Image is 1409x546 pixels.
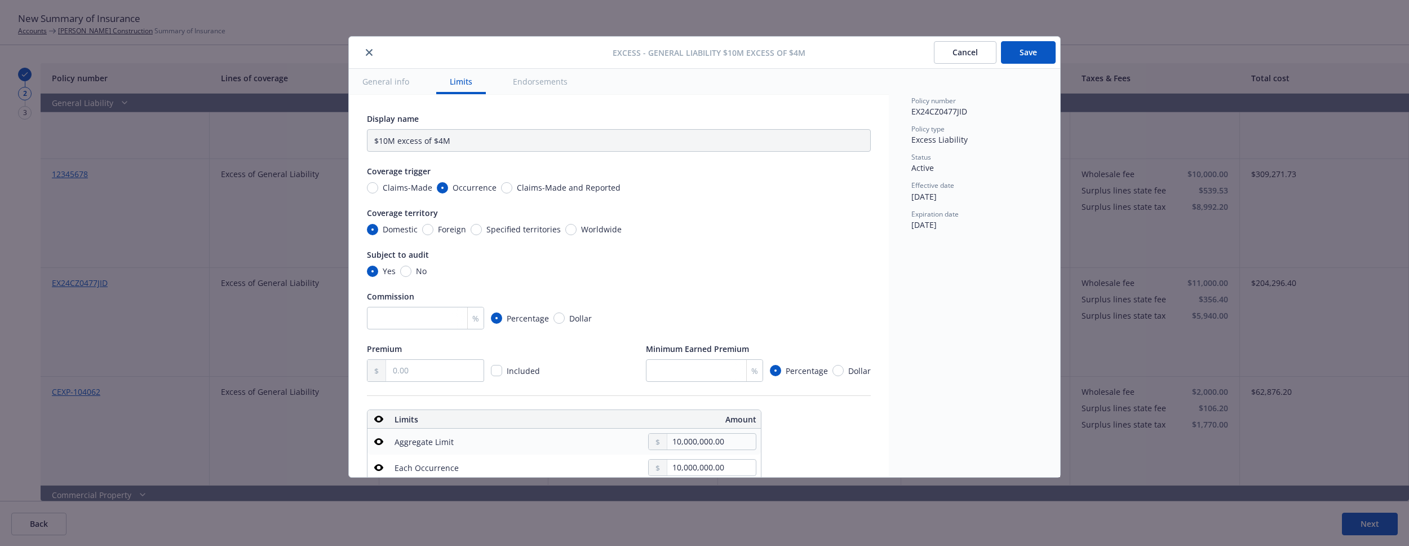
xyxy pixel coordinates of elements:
span: [DATE] [911,219,937,230]
span: Specified territories [486,223,561,235]
span: Dollar [848,365,871,377]
input: 0.00 [667,434,756,450]
span: EX24CZ0477JID [911,106,967,117]
input: Dollar [553,312,565,324]
input: Foreign [422,224,433,235]
input: Percentage [491,312,502,324]
input: Dollar [832,365,844,376]
span: Occurrence [453,182,497,193]
span: Included [507,366,540,376]
th: Amount [579,410,761,429]
input: Specified territories [471,224,482,235]
input: Claims-Made [367,182,378,193]
span: Coverage territory [367,208,438,218]
span: % [472,312,479,324]
span: Excess Liability [911,134,968,145]
input: 0.00 [667,460,756,475]
span: Domestic [383,223,418,235]
span: Expiration date [911,209,959,219]
span: Minimum Earned Premium [646,344,749,354]
span: Premium [367,344,402,354]
span: Claims-Made [383,182,432,193]
span: Claims-Made and Reported [517,182,621,193]
span: Excess - General Liability $10M excess of $4M [613,47,805,59]
input: Percentage [770,365,781,376]
button: close [362,46,376,59]
span: Foreign [438,223,466,235]
span: Commission [367,291,414,302]
input: Worldwide [565,224,577,235]
span: Percentage [507,312,549,324]
button: Cancel [934,41,996,64]
div: Aggregate Limit [395,436,454,448]
th: Limits [390,410,538,429]
div: Each Occurrence [395,462,459,474]
span: Policy number [911,96,956,105]
input: 0.00 [386,360,484,381]
span: Worldwide [581,223,622,235]
span: Effective date [911,180,954,190]
input: Domestic [367,224,378,235]
input: Yes [367,266,378,277]
button: Limits [436,69,486,94]
span: Active [911,162,934,173]
span: Subject to audit [367,249,429,260]
input: No [400,266,411,277]
span: % [751,365,758,377]
span: Coverage trigger [367,166,431,177]
span: Display name [367,113,419,124]
span: Dollar [569,312,592,324]
span: Percentage [786,365,828,377]
input: Occurrence [437,182,448,193]
button: General info [349,69,423,94]
input: Claims-Made and Reported [501,182,512,193]
span: Policy type [911,124,945,134]
button: Endorsements [499,69,581,94]
span: Status [911,152,931,162]
span: No [416,265,427,277]
span: [DATE] [911,191,937,202]
button: Save [1001,41,1056,64]
span: Yes [383,265,396,277]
